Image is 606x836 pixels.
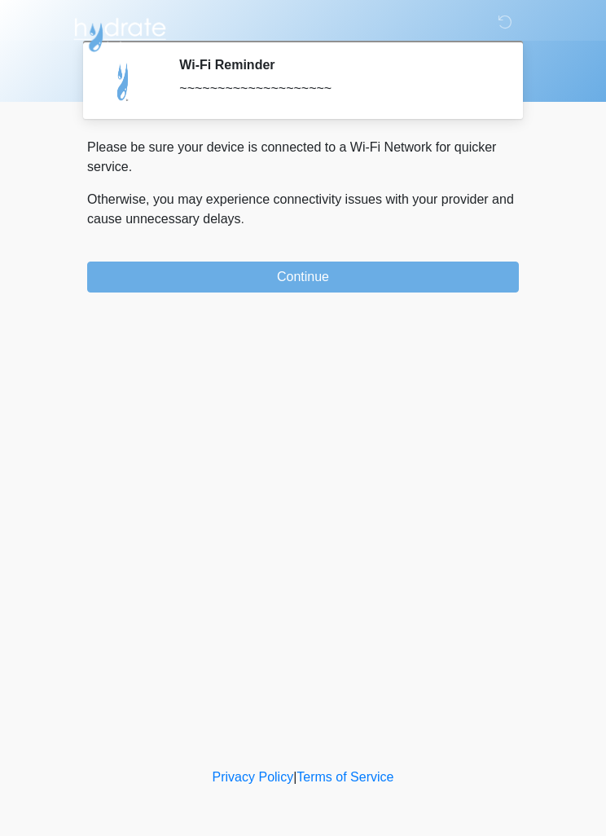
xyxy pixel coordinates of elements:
[87,190,519,229] p: Otherwise, you may experience connectivity issues with your provider and cause unnecessary delays
[296,770,393,784] a: Terms of Service
[241,212,244,226] span: .
[179,79,494,99] div: ~~~~~~~~~~~~~~~~~~~~
[99,57,148,106] img: Agent Avatar
[87,138,519,177] p: Please be sure your device is connected to a Wi-Fi Network for quicker service.
[71,12,169,53] img: Hydrate IV Bar - Chandler Logo
[213,770,294,784] a: Privacy Policy
[293,770,296,784] a: |
[87,262,519,293] button: Continue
